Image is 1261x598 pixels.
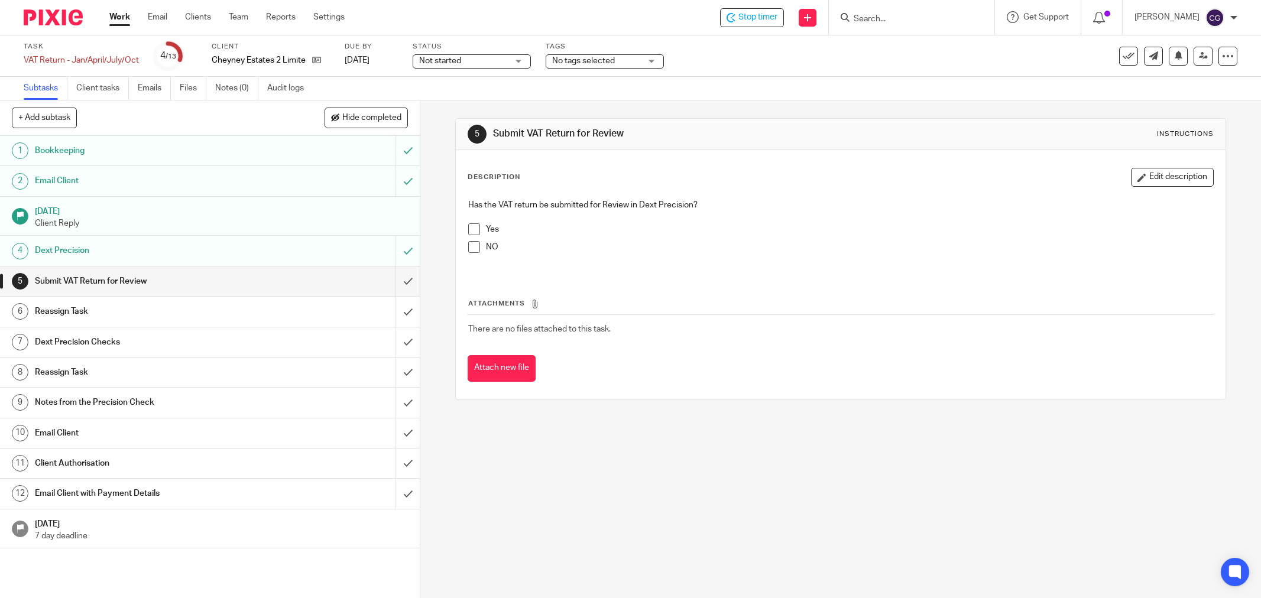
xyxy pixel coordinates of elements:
[35,242,268,259] h1: Dext Precision
[325,108,408,128] button: Hide completed
[720,8,784,27] div: Cheyney Estates 2 Limited - VAT Return - Jan/April/July/Oct
[852,14,959,25] input: Search
[35,454,268,472] h1: Client Authorisation
[24,9,83,25] img: Pixie
[738,11,777,24] span: Stop timer
[12,485,28,502] div: 12
[546,42,664,51] label: Tags
[12,142,28,159] div: 1
[345,56,369,64] span: [DATE]
[345,42,398,51] label: Due by
[212,42,330,51] label: Client
[35,203,408,217] h1: [DATE]
[552,57,615,65] span: No tags selected
[35,142,268,160] h1: Bookkeeping
[24,77,67,100] a: Subtasks
[12,394,28,411] div: 9
[35,363,268,381] h1: Reassign Task
[12,364,28,381] div: 8
[486,241,1213,253] p: NO
[35,424,268,442] h1: Email Client
[12,173,28,190] div: 2
[35,485,268,502] h1: Email Client with Payment Details
[468,199,1213,211] p: Has the VAT return be submitted for Review in Dext Precision?
[12,273,28,290] div: 5
[35,515,408,530] h1: [DATE]
[468,173,520,182] p: Description
[35,172,268,190] h1: Email Client
[35,217,408,229] p: Client Reply
[342,113,401,123] span: Hide completed
[468,325,611,333] span: There are no files attached to this task.
[419,57,461,65] span: Not started
[413,42,531,51] label: Status
[1134,11,1200,23] p: [PERSON_NAME]
[215,77,258,100] a: Notes (0)
[12,303,28,320] div: 6
[468,125,487,144] div: 5
[12,334,28,350] div: 7
[313,11,345,23] a: Settings
[76,77,129,100] a: Client tasks
[1205,8,1224,27] img: svg%3E
[109,11,130,23] a: Work
[148,11,167,23] a: Email
[35,303,268,320] h1: Reassign Task
[138,77,171,100] a: Emails
[468,300,525,307] span: Attachments
[1131,168,1214,187] button: Edit description
[468,355,536,382] button: Attach new file
[35,272,268,290] h1: Submit VAT Return for Review
[160,49,176,63] div: 4
[486,223,1213,235] p: Yes
[1023,13,1069,21] span: Get Support
[24,54,139,66] div: VAT Return - Jan/April/July/Oct
[24,42,139,51] label: Task
[267,77,313,100] a: Audit logs
[35,333,268,351] h1: Dext Precision Checks
[1157,129,1214,139] div: Instructions
[12,455,28,472] div: 11
[12,243,28,259] div: 4
[493,128,866,140] h1: Submit VAT Return for Review
[180,77,206,100] a: Files
[12,425,28,441] div: 10
[212,54,306,66] p: Cheyney Estates 2 Limited
[229,11,248,23] a: Team
[35,530,408,542] p: 7 day deadline
[166,53,176,60] small: /13
[35,394,268,411] h1: Notes from the Precision Check
[12,108,77,128] button: + Add subtask
[266,11,296,23] a: Reports
[185,11,211,23] a: Clients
